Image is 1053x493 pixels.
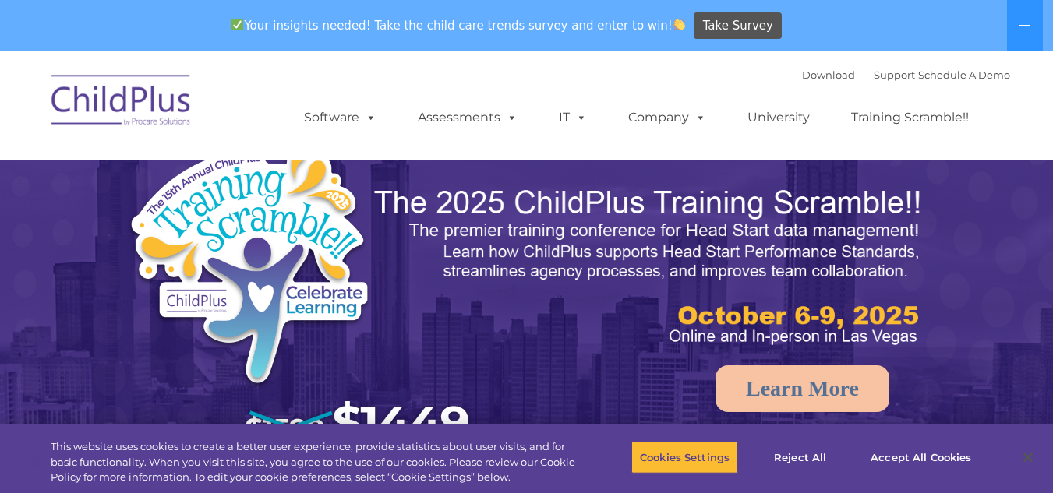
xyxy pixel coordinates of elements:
a: IT [543,102,602,133]
a: Support [874,69,915,81]
a: Schedule A Demo [918,69,1010,81]
span: Last name [217,103,264,114]
a: University [732,102,825,133]
span: Take Survey [703,12,773,40]
font: | [802,69,1010,81]
span: Phone number [217,167,283,178]
span: Your insights needed! Take the child care trends survey and enter to win! [225,10,692,40]
button: Accept All Cookies [862,441,980,474]
a: Learn More [716,365,889,412]
a: Software [288,102,392,133]
button: Reject All [751,441,849,474]
button: Cookies Settings [631,441,738,474]
a: Company [613,102,722,133]
div: This website uses cookies to create a better user experience, provide statistics about user visit... [51,439,579,485]
a: Training Scramble!! [836,102,984,133]
button: Close [1011,440,1045,474]
a: Assessments [402,102,533,133]
a: Take Survey [694,12,782,40]
a: Download [802,69,855,81]
img: ✅ [231,19,243,30]
img: 👏 [673,19,685,30]
img: ChildPlus by Procare Solutions [44,64,200,142]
